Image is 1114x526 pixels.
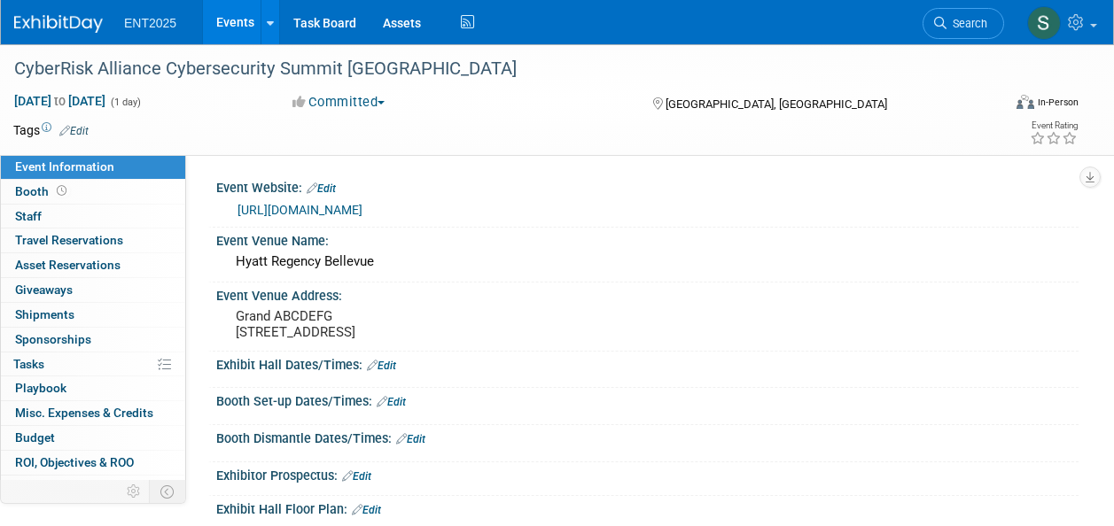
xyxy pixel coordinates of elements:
div: Booth Dismantle Dates/Times: [216,425,1079,448]
div: Exhibitor Prospectus: [216,462,1079,485]
a: Event Information [1,155,185,179]
div: Event Website: [216,174,1079,197]
td: Personalize Event Tab Strip [119,480,150,503]
a: Edit [396,433,425,445]
a: Edit [377,396,406,408]
div: CyberRisk Alliance Cybersecurity Summit [GEOGRAPHIC_DATA] [8,53,987,85]
a: Staff [1,205,185,228]
a: Sponsorships [1,328,185,352]
div: Event Venue Name: [216,228,1079,250]
a: Misc. Expenses & Credits [1,401,185,425]
span: Giveaways [15,282,73,297]
a: Asset Reservations [1,253,185,277]
span: to [51,94,68,108]
a: Edit [342,470,371,483]
span: Tasks [13,357,44,371]
div: In-Person [1037,96,1079,109]
span: Asset Reservations [15,258,121,272]
a: Search [923,8,1004,39]
a: Tasks [1,352,185,376]
a: Giveaways [1,278,185,302]
img: ExhibitDay [14,15,103,33]
span: (1 day) [109,97,141,108]
span: Staff [15,209,42,223]
div: Exhibit Hall Floor Plan: [216,496,1079,519]
div: Exhibit Hall Dates/Times: [216,352,1079,375]
span: Event Information [15,159,114,174]
span: Shipments [15,307,74,321]
div: Booth Set-up Dates/Times: [216,388,1079,411]
img: Stephanie Silva [1027,6,1061,40]
div: Event Venue Address: [216,282,1079,305]
span: Playbook [15,381,66,395]
a: Budget [1,426,185,450]
button: Committed [286,93,392,112]
span: Misc. Expenses & Credits [15,406,153,420]
span: Booth not reserved yet [53,184,70,197]
span: ENT2025 [124,16,176,30]
div: Hyatt Regency Bellevue [230,248,1065,275]
a: [URL][DOMAIN_NAME] [238,203,362,217]
span: Travel Reservations [15,233,123,247]
td: Toggle Event Tabs [150,480,186,503]
a: Edit [307,182,336,195]
a: Booth [1,180,185,204]
span: Search [947,17,987,30]
a: Shipments [1,303,185,327]
a: Playbook [1,376,185,400]
a: Edit [59,125,89,137]
a: Edit [352,504,381,516]
div: Event Rating [1030,121,1078,130]
a: Edit [367,360,396,372]
td: Tags [13,121,89,139]
a: Travel Reservations [1,228,185,252]
pre: Grand ABCDEFG [STREET_ADDRESS] [236,308,556,340]
div: Event Format [923,92,1079,119]
span: ROI, Objectives & ROO [15,455,134,469]
img: Format-Inperson.png [1017,95,1034,109]
span: [GEOGRAPHIC_DATA], [GEOGRAPHIC_DATA] [666,97,887,111]
a: Attachments [1,476,185,499]
span: Sponsorships [15,332,91,346]
span: Booth [15,184,70,198]
span: Attachments [15,480,86,494]
span: Budget [15,430,55,445]
a: ROI, Objectives & ROO [1,451,185,475]
span: [DATE] [DATE] [13,93,106,109]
